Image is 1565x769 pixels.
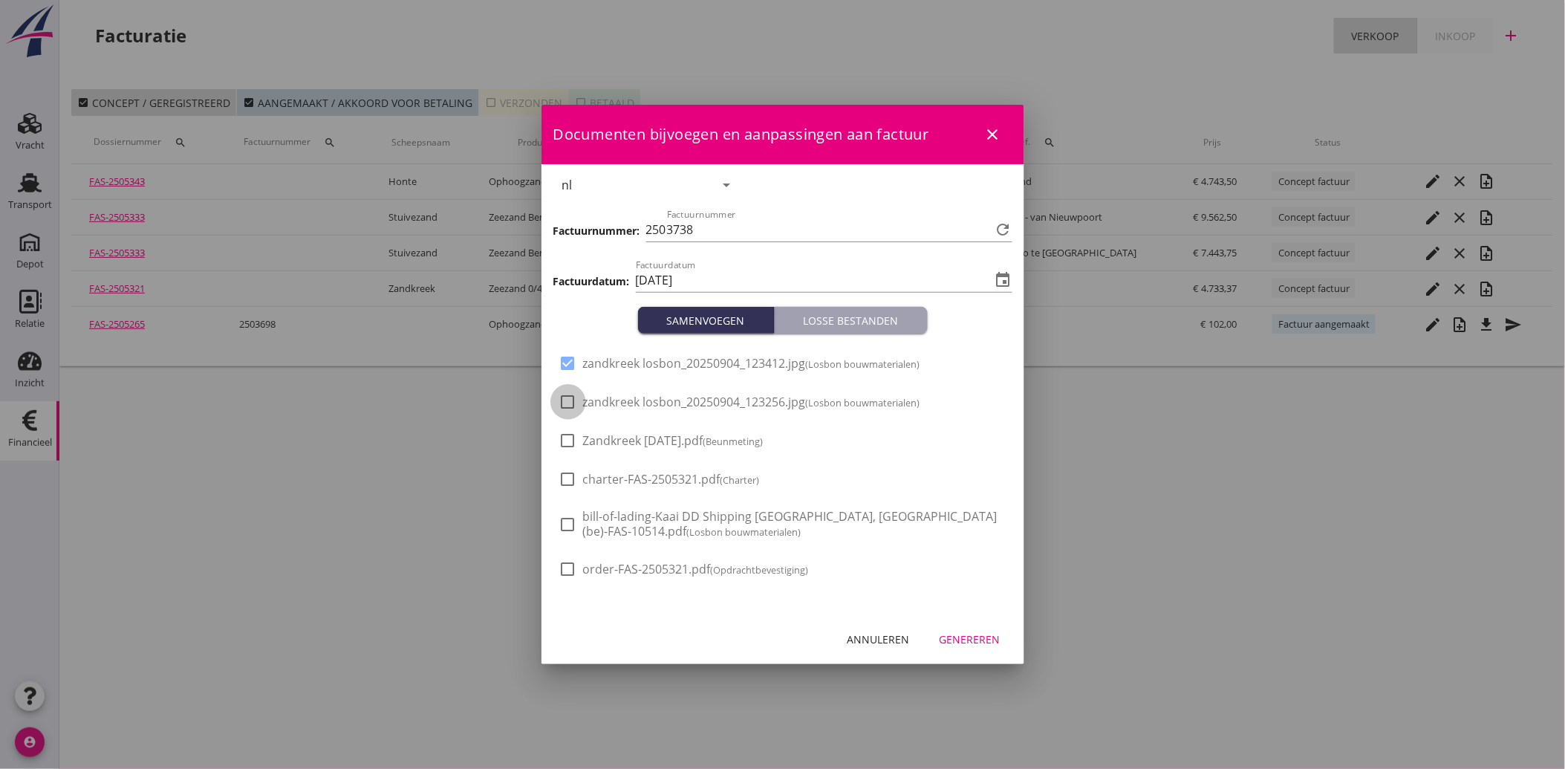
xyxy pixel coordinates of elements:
div: Samenvoegen [644,313,768,328]
button: Annuleren [836,626,922,652]
button: Losse bestanden [775,307,928,334]
span: charter-FAS-2505321.pdf [583,472,760,487]
div: Annuleren [847,632,910,647]
small: (Losbon bouwmaterialen) [687,525,801,539]
i: close [984,126,1002,143]
small: (Beunmeting) [703,435,764,448]
h3: Factuurnummer: [553,223,640,239]
span: bill-of-lading-Kaai DD Shipping [GEOGRAPHIC_DATA], [GEOGRAPHIC_DATA] (be)-FAS-10514.pdf [583,509,1006,539]
input: Factuurdatum [636,268,992,292]
span: order-FAS-2505321.pdf [583,562,809,577]
i: event [995,271,1012,289]
h3: Factuurdatum: [553,273,630,289]
span: 250 [646,221,666,239]
small: (Losbon bouwmaterialen) [806,396,920,409]
small: (Losbon bouwmaterialen) [806,357,920,371]
button: Genereren [928,626,1012,652]
div: Genereren [940,632,1001,647]
input: Factuurnummer [667,218,992,241]
div: Documenten bijvoegen en aanpassingen aan factuur [541,105,1024,164]
small: (Charter) [720,473,760,487]
div: Losse bestanden [781,313,922,328]
small: (Opdrachtbevestiging) [711,563,809,577]
button: Samenvoegen [638,307,775,334]
span: zandkreek losbon_20250904_123412.jpg [583,356,920,371]
span: zandkreek losbon_20250904_123256.jpg [583,395,920,410]
span: Zandkreek [DATE].pdf [583,433,764,449]
i: refresh [995,221,1012,239]
div: nl [562,178,573,192]
i: arrow_drop_down [718,176,735,194]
